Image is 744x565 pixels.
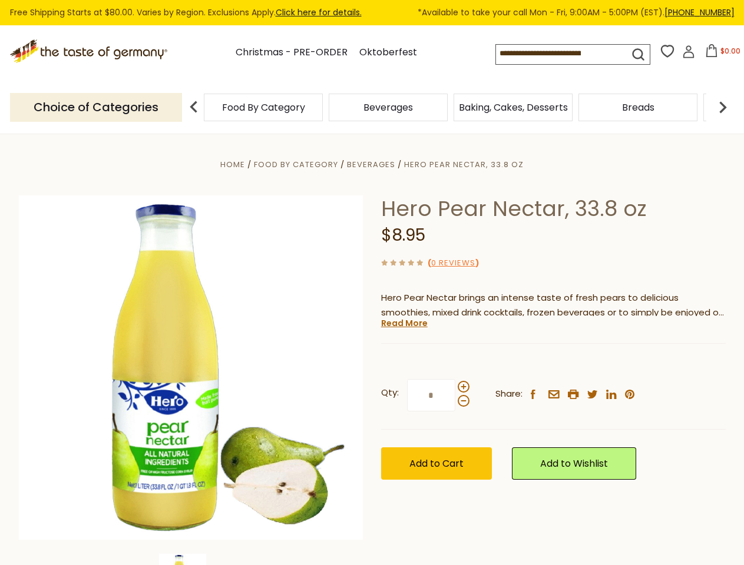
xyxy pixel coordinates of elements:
[381,317,428,329] a: Read More
[236,45,348,61] a: Christmas - PRE-ORDER
[220,159,245,170] a: Home
[495,387,523,401] span: Share:
[409,457,464,470] span: Add to Cart
[381,195,726,222] h1: Hero Pear Nectar, 33.8 oz
[428,257,479,268] span: ( )
[381,291,726,320] p: Hero Pear Nectar brings an intense taste of fresh pears to delicious smoothies, mixed drink cockt...
[381,385,399,400] strong: Qty:
[363,103,413,112] a: Beverages
[359,45,417,61] a: Oktoberfest
[418,6,735,19] span: *Available to take your call Mon - Fri, 9:00AM - 5:00PM (EST).
[720,46,740,56] span: $0.00
[622,103,654,112] a: Breads
[276,6,362,18] a: Click here for details.
[254,159,338,170] a: Food By Category
[10,93,182,122] p: Choice of Categories
[512,447,636,480] a: Add to Wishlist
[347,159,395,170] a: Beverages
[459,103,568,112] a: Baking, Cakes, Desserts
[407,379,455,411] input: Qty:
[381,447,492,480] button: Add to Cart
[19,195,363,540] img: Hero Pear Nectar, 33.8 oz
[222,103,305,112] a: Food By Category
[664,6,735,18] a: [PHONE_NUMBER]
[431,257,475,270] a: 0 Reviews
[182,95,206,119] img: previous arrow
[711,95,735,119] img: next arrow
[381,224,425,247] span: $8.95
[10,6,735,19] div: Free Shipping Starts at $80.00. Varies by Region. Exclusions Apply.
[404,159,524,170] a: Hero Pear Nectar, 33.8 oz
